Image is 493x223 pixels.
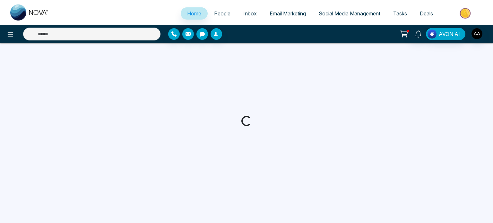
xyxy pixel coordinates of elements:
span: People [214,10,230,17]
span: Social Media Management [319,10,380,17]
a: People [208,7,237,20]
span: Tasks [393,10,407,17]
a: Email Marketing [263,7,312,20]
span: Email Marketing [270,10,306,17]
span: Deals [420,10,433,17]
img: User Avatar [471,28,482,39]
img: Lead Flow [428,30,437,39]
img: Nova CRM Logo [10,4,49,21]
a: Deals [413,7,439,20]
a: Home [181,7,208,20]
a: Inbox [237,7,263,20]
span: Inbox [243,10,257,17]
a: Social Media Management [312,7,387,20]
span: Home [187,10,201,17]
span: AVON AI [439,30,460,38]
img: Market-place.gif [443,6,489,21]
button: AVON AI [426,28,465,40]
a: Tasks [387,7,413,20]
